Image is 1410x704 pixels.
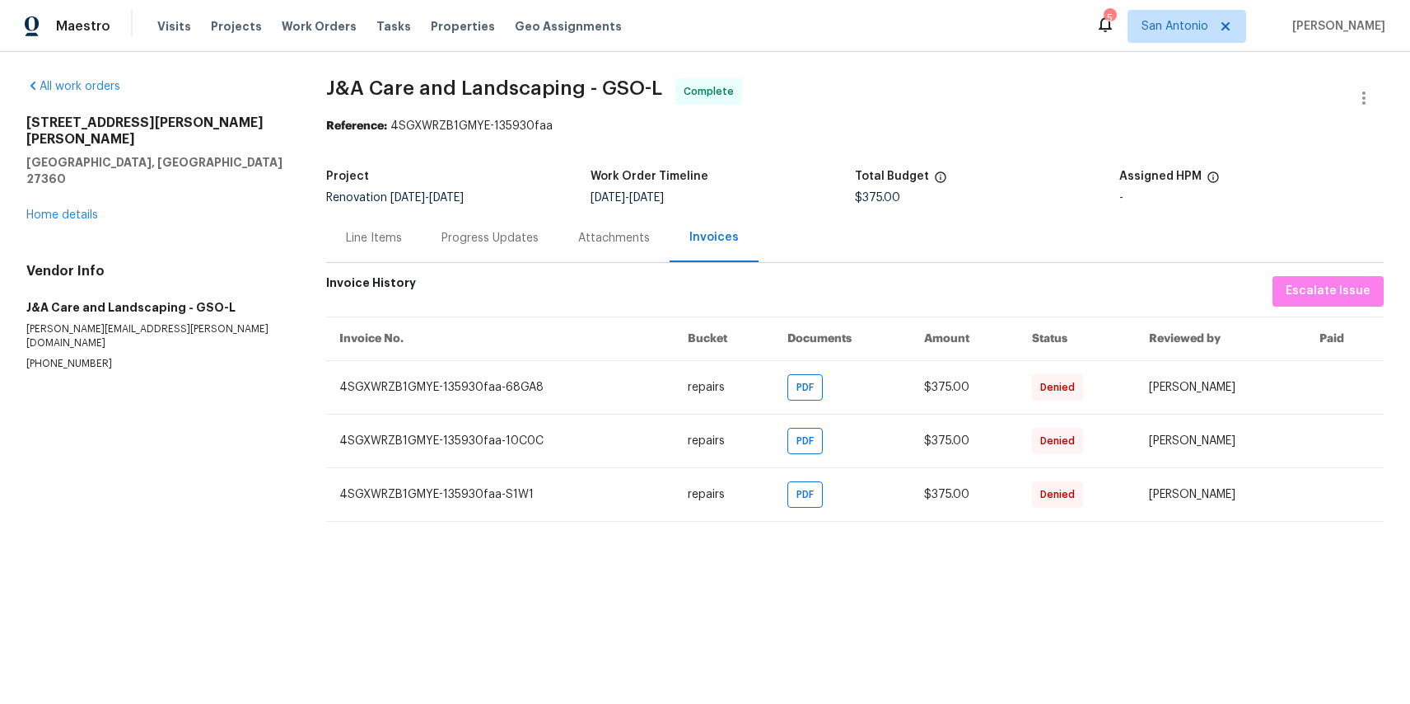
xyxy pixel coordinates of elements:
span: Visits [157,18,191,35]
div: Invoices [689,229,739,246]
div: Progress Updates [441,230,539,246]
span: Work Orders [282,18,357,35]
span: [DATE] [629,192,664,204]
th: Bucket [675,317,774,360]
span: PDF [796,486,820,503]
h2: [STREET_ADDRESS][PERSON_NAME][PERSON_NAME] [26,115,287,148]
span: Geo Assignments [515,18,622,35]
span: Properties [431,18,495,35]
h5: J&A Care and Landscaping - GSO-L [26,299,287,316]
span: - [390,192,464,204]
td: repairs [675,414,774,467]
b: Reference: [326,120,387,132]
h5: Project [326,171,369,182]
span: Renovation [326,192,464,204]
div: Attachments [578,230,650,246]
span: The total cost of line items that have been proposed by Opendoor. This sum includes line items th... [934,171,947,192]
th: Invoice No. [326,317,675,360]
th: Reviewed by [1136,317,1306,360]
td: [PERSON_NAME] [1136,360,1306,414]
span: - [591,192,664,204]
a: All work orders [26,81,120,92]
th: Amount [911,317,1019,360]
a: Home details [26,209,98,221]
span: Denied [1040,379,1081,396]
span: PDF [796,379,820,396]
td: repairs [675,467,774,521]
span: Maestro [56,18,110,35]
h5: [GEOGRAPHIC_DATA], [GEOGRAPHIC_DATA] 27360 [26,154,287,187]
span: Complete [684,83,740,100]
p: [PHONE_NUMBER] [26,357,287,371]
span: San Antonio [1142,18,1208,35]
span: Tasks [376,21,411,32]
th: Documents [774,317,911,360]
div: PDF [787,428,823,454]
h5: Assigned HPM [1119,171,1202,182]
span: The hpm assigned to this work order. [1207,171,1220,192]
th: Paid [1306,317,1384,360]
span: PDF [796,433,820,449]
td: 4SGXWRZB1GMYE-135930faa-10C0C [326,414,675,467]
h5: Total Budget [855,171,929,182]
div: 4SGXWRZB1GMYE-135930faa [326,118,1384,134]
span: Denied [1040,486,1081,503]
th: Status [1019,317,1136,360]
td: repairs [675,360,774,414]
div: 5 [1104,10,1115,26]
div: PDF [787,374,823,401]
span: [PERSON_NAME] [1286,18,1385,35]
span: $375.00 [855,192,900,204]
div: - [1119,192,1384,204]
td: 4SGXWRZB1GMYE-135930faa-S1W1 [326,467,675,521]
h4: Vendor Info [26,263,287,279]
td: [PERSON_NAME] [1136,467,1306,521]
span: $375.00 [924,382,969,393]
button: Escalate Issue [1272,276,1384,307]
span: Denied [1040,433,1081,449]
span: [DATE] [429,192,464,204]
span: [DATE] [390,192,425,204]
span: Escalate Issue [1286,281,1370,302]
span: $375.00 [924,435,969,447]
td: [PERSON_NAME] [1136,414,1306,467]
td: 4SGXWRZB1GMYE-135930faa-68GA8 [326,360,675,414]
p: [PERSON_NAME][EMAIL_ADDRESS][PERSON_NAME][DOMAIN_NAME] [26,322,287,350]
div: PDF [787,481,823,508]
span: Projects [211,18,262,35]
span: [DATE] [591,192,625,204]
span: J&A Care and Landscaping - GSO-L [326,78,662,98]
h6: Invoice History [326,276,416,298]
h5: Work Order Timeline [591,171,708,182]
div: Line Items [346,230,402,246]
span: $375.00 [924,489,969,500]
